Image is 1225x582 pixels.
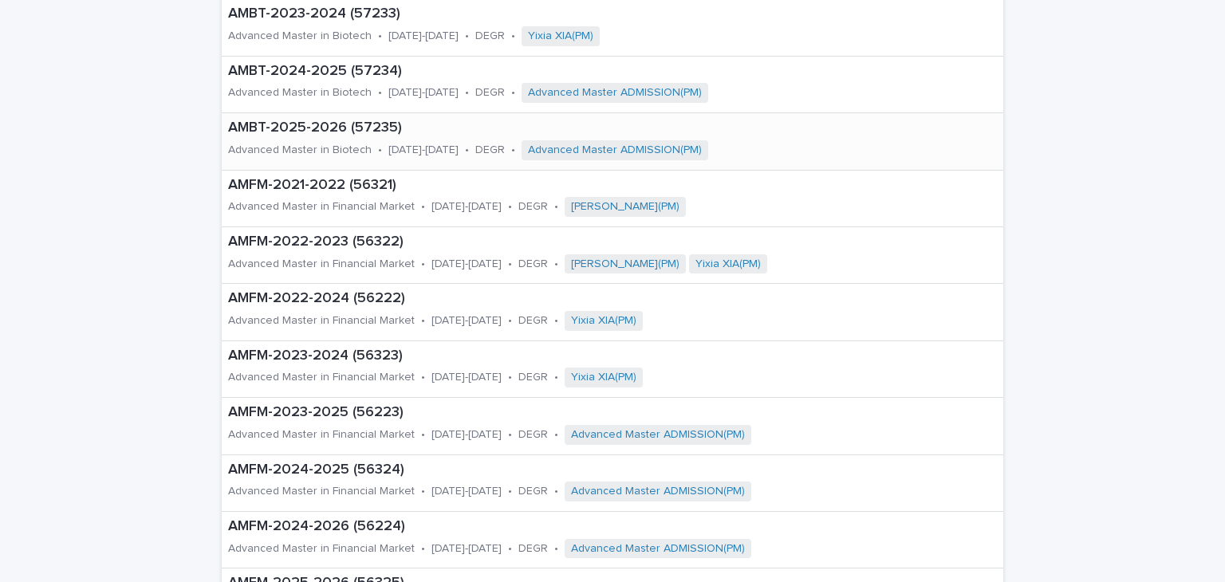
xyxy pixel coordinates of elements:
[431,542,502,556] p: [DATE]-[DATE]
[421,314,425,328] p: •
[518,371,548,384] p: DEGR
[465,86,469,100] p: •
[431,485,502,498] p: [DATE]-[DATE]
[508,258,512,271] p: •
[222,113,1003,170] a: AMBT-2025-2026 (57235)Advanced Master in Biotech•[DATE]-[DATE]•DEGR•Advanced Master ADMISSION(PM)
[475,144,505,157] p: DEGR
[528,29,593,43] a: Yixia XIA(PM)
[554,314,558,328] p: •
[431,258,502,271] p: [DATE]-[DATE]
[554,542,558,556] p: •
[228,542,415,556] p: Advanced Master in Financial Market
[421,200,425,214] p: •
[518,542,548,556] p: DEGR
[228,404,930,422] p: AMFM-2023-2025 (56223)
[465,29,469,43] p: •
[511,29,515,43] p: •
[421,371,425,384] p: •
[518,200,548,214] p: DEGR
[421,485,425,498] p: •
[228,258,415,271] p: Advanced Master in Financial Market
[508,371,512,384] p: •
[421,542,425,556] p: •
[228,120,885,137] p: AMBT-2025-2026 (57235)
[511,86,515,100] p: •
[228,6,775,23] p: AMBT-2023-2024 (57233)
[222,284,1003,340] a: AMFM-2022-2024 (56222)Advanced Master in Financial Market•[DATE]-[DATE]•DEGR•Yixia XIA(PM)
[421,258,425,271] p: •
[388,29,459,43] p: [DATE]-[DATE]
[378,144,382,157] p: •
[508,542,512,556] p: •
[222,227,1003,284] a: AMFM-2022-2023 (56322)Advanced Master in Financial Market•[DATE]-[DATE]•DEGR•[PERSON_NAME](PM) Yi...
[475,29,505,43] p: DEGR
[571,371,636,384] a: Yixia XIA(PM)
[554,258,558,271] p: •
[554,428,558,442] p: •
[508,200,512,214] p: •
[431,371,502,384] p: [DATE]-[DATE]
[571,314,636,328] a: Yixia XIA(PM)
[222,57,1003,113] a: AMBT-2024-2025 (57234)Advanced Master in Biotech•[DATE]-[DATE]•DEGR•Advanced Master ADMISSION(PM)
[228,518,932,536] p: AMFM-2024-2026 (56224)
[518,314,548,328] p: DEGR
[222,398,1003,454] a: AMFM-2023-2025 (56223)Advanced Master in Financial Market•[DATE]-[DATE]•DEGR•Advanced Master ADMI...
[388,86,459,100] p: [DATE]-[DATE]
[222,455,1003,512] a: AMFM-2024-2025 (56324)Advanced Master in Financial Market•[DATE]-[DATE]•DEGR•Advanced Master ADMI...
[228,144,372,157] p: Advanced Master in Biotech
[228,63,885,81] p: AMBT-2024-2025 (57234)
[695,258,761,271] a: Yixia XIA(PM)
[475,86,505,100] p: DEGR
[228,428,415,442] p: Advanced Master in Financial Market
[222,171,1003,227] a: AMFM-2021-2022 (56321)Advanced Master in Financial Market•[DATE]-[DATE]•DEGR•[PERSON_NAME](PM)
[228,200,415,214] p: Advanced Master in Financial Market
[554,200,558,214] p: •
[222,512,1003,568] a: AMFM-2024-2026 (56224)Advanced Master in Financial Market•[DATE]-[DATE]•DEGR•Advanced Master ADMI...
[228,290,823,308] p: AMFM-2022-2024 (56222)
[228,348,821,365] p: AMFM-2023-2024 (56323)
[528,86,702,100] a: Advanced Master ADMISSION(PM)
[421,428,425,442] p: •
[378,29,382,43] p: •
[228,485,415,498] p: Advanced Master in Financial Market
[228,234,946,251] p: AMFM-2022-2023 (56322)
[431,200,502,214] p: [DATE]-[DATE]
[518,428,548,442] p: DEGR
[571,485,745,498] a: Advanced Master ADMISSION(PM)
[528,144,702,157] a: Advanced Master ADMISSION(PM)
[571,428,745,442] a: Advanced Master ADMISSION(PM)
[228,86,372,100] p: Advanced Master in Biotech
[388,144,459,157] p: [DATE]-[DATE]
[511,144,515,157] p: •
[571,258,679,271] a: [PERSON_NAME](PM)
[228,462,931,479] p: AMFM-2024-2025 (56324)
[465,144,469,157] p: •
[508,428,512,442] p: •
[508,485,512,498] p: •
[228,371,415,384] p: Advanced Master in Financial Market
[431,428,502,442] p: [DATE]-[DATE]
[554,485,558,498] p: •
[571,542,745,556] a: Advanced Master ADMISSION(PM)
[228,314,415,328] p: Advanced Master in Financial Market
[222,341,1003,398] a: AMFM-2023-2024 (56323)Advanced Master in Financial Market•[DATE]-[DATE]•DEGR•Yixia XIA(PM)
[518,485,548,498] p: DEGR
[228,29,372,43] p: Advanced Master in Biotech
[228,177,857,195] p: AMFM-2021-2022 (56321)
[518,258,548,271] p: DEGR
[554,371,558,384] p: •
[571,200,679,214] a: [PERSON_NAME](PM)
[508,314,512,328] p: •
[431,314,502,328] p: [DATE]-[DATE]
[378,86,382,100] p: •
